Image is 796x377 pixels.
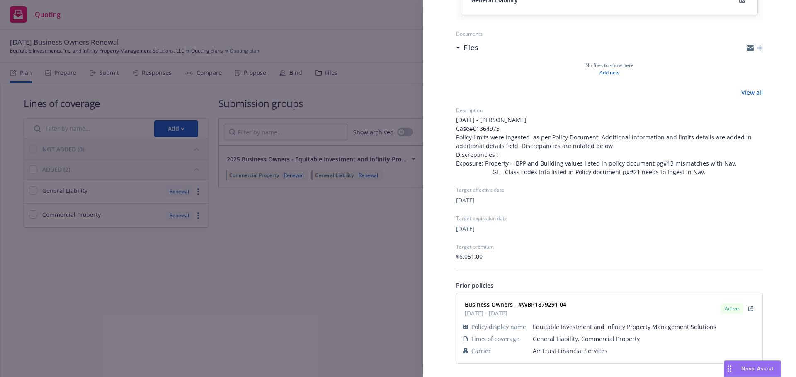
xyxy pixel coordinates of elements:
[471,346,491,355] span: Carrier
[456,30,763,37] div: Documents
[456,215,763,222] div: Target expiration date
[471,322,526,331] span: Policy display name
[465,300,566,308] strong: Business Owners - #WBP1879291 04
[456,243,763,250] div: Target premium
[465,309,566,317] span: [DATE] - [DATE]
[456,252,483,261] span: $6,051.00
[723,305,740,312] span: Active
[456,42,478,53] div: Files
[456,281,763,290] div: Prior policies
[471,334,519,343] span: Lines of coverage
[456,107,763,114] div: Description
[464,42,478,53] h3: Files
[724,360,781,377] button: Nova Assist
[741,88,763,97] a: View all
[533,346,756,355] span: AmTrust Financial Services
[599,69,619,77] a: Add new
[724,361,735,377] div: Drag to move
[585,62,634,69] span: No files to show here
[741,365,774,372] span: Nova Assist
[456,186,763,193] div: Target effective date
[533,322,756,331] span: Equitable Investment and Infinity Property Management Solutions
[533,334,756,343] span: General Liability, Commercial Property
[746,304,756,314] a: View Policy
[456,115,763,176] span: [DATE] - [PERSON_NAME] Case#01364975 Policy limits were Ingested as per Policy Document. Addition...
[456,224,475,233] button: [DATE]
[456,196,475,204] button: [DATE]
